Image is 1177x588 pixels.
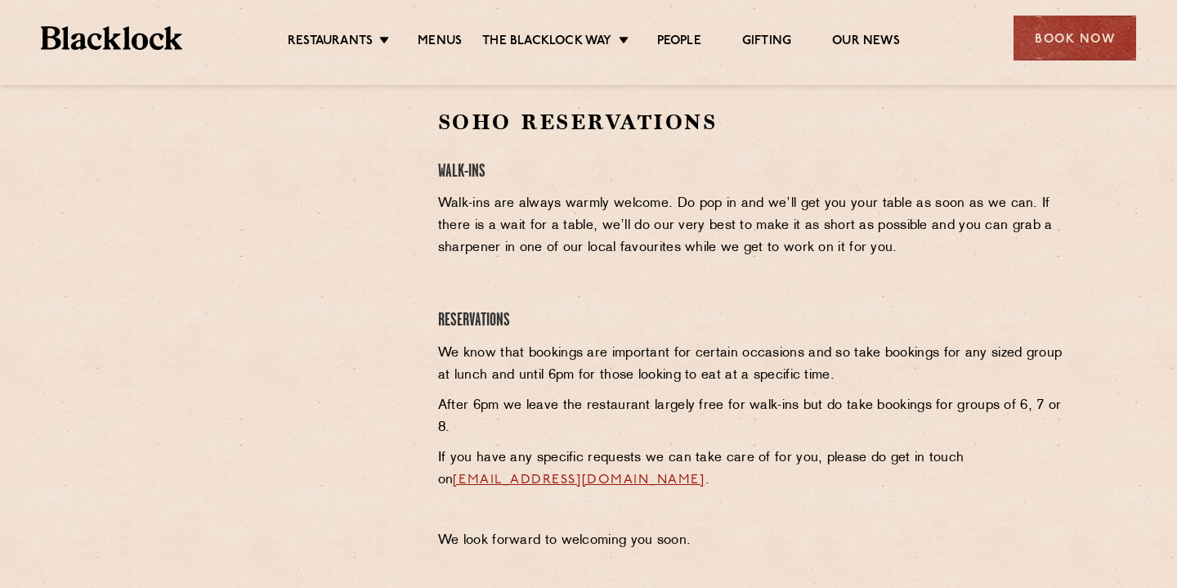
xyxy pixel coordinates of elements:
[438,161,1065,183] h4: Walk-Ins
[438,108,1065,137] h2: Soho Reservations
[742,34,791,52] a: Gifting
[1014,16,1136,61] div: Book Now
[438,530,1065,552] p: We look forward to welcoming you soon.
[438,193,1065,259] p: Walk-ins are always warmly welcome. Do pop in and we’ll get you your table as soon as we can. If ...
[41,26,182,50] img: BL_Textured_Logo-footer-cropped.svg
[438,343,1065,387] p: We know that bookings are important for certain occasions and so take bookings for any sized grou...
[657,34,701,52] a: People
[438,395,1065,439] p: After 6pm we leave the restaurant largely free for walk-ins but do take bookings for groups of 6,...
[288,34,373,52] a: Restaurants
[172,108,355,354] iframe: OpenTable make booking widget
[832,34,900,52] a: Our News
[482,34,611,52] a: The Blacklock Way
[418,34,462,52] a: Menus
[453,474,705,487] a: [EMAIL_ADDRESS][DOMAIN_NAME]
[438,310,1065,332] h4: Reservations
[438,447,1065,491] p: If you have any specific requests we can take care of for you, please do get in touch on .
